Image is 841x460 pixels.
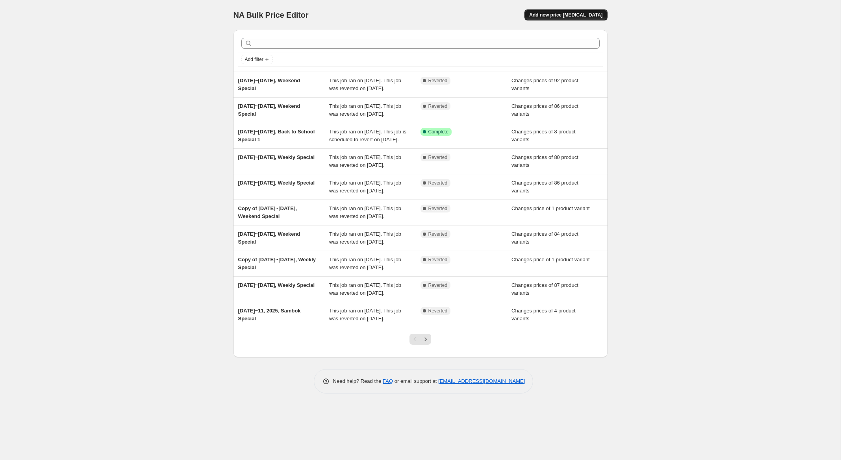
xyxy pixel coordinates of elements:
[383,378,393,384] a: FAQ
[428,282,448,288] span: Reverted
[238,257,316,270] span: Copy of [DATE]~[DATE], Weekly Special
[428,205,448,212] span: Reverted
[409,334,431,345] nav: Pagination
[511,78,578,91] span: Changes prices of 92 product variants
[428,231,448,237] span: Reverted
[428,154,448,161] span: Reverted
[238,180,315,186] span: [DATE]~[DATE], Weekly Special
[428,78,448,84] span: Reverted
[238,129,315,142] span: [DATE]~[DATE], Back to School Special 1
[511,154,578,168] span: Changes prices of 80 product variants
[438,378,525,384] a: [EMAIL_ADDRESS][DOMAIN_NAME]
[238,154,315,160] span: [DATE]~[DATE], Weekly Special
[529,12,602,18] span: Add new price [MEDICAL_DATA]
[329,78,401,91] span: This job ran on [DATE]. This job was reverted on [DATE].
[238,282,315,288] span: [DATE]~[DATE], Weekly Special
[428,257,448,263] span: Reverted
[329,180,401,194] span: This job ran on [DATE]. This job was reverted on [DATE].
[428,308,448,314] span: Reverted
[233,11,309,19] span: NA Bulk Price Editor
[511,180,578,194] span: Changes prices of 86 product variants
[238,78,300,91] span: [DATE]~[DATE], Weekend Special
[511,282,578,296] span: Changes prices of 87 product variants
[241,55,273,64] button: Add filter
[333,378,383,384] span: Need help? Read the
[511,205,590,211] span: Changes price of 1 product variant
[511,129,576,142] span: Changes prices of 8 product variants
[511,103,578,117] span: Changes prices of 86 product variants
[329,308,401,321] span: This job ran on [DATE]. This job was reverted on [DATE].
[329,129,406,142] span: This job ran on [DATE]. This job is scheduled to revert on [DATE].
[238,231,300,245] span: [DATE]~[DATE], Weekend Special
[524,9,607,20] button: Add new price [MEDICAL_DATA]
[238,103,300,117] span: [DATE]~[DATE], Weekend Special
[329,154,401,168] span: This job ran on [DATE]. This job was reverted on [DATE].
[329,282,401,296] span: This job ran on [DATE]. This job was reverted on [DATE].
[393,378,438,384] span: or email support at
[329,231,401,245] span: This job ran on [DATE]. This job was reverted on [DATE].
[428,129,448,135] span: Complete
[329,205,401,219] span: This job ran on [DATE]. This job was reverted on [DATE].
[511,231,578,245] span: Changes prices of 84 product variants
[238,308,301,321] span: [DATE]~11, 2025, Sambok Special
[245,56,263,63] span: Add filter
[428,180,448,186] span: Reverted
[511,257,590,262] span: Changes price of 1 product variant
[329,103,401,117] span: This job ran on [DATE]. This job was reverted on [DATE].
[511,308,576,321] span: Changes prices of 4 product variants
[238,205,297,219] span: Copy of [DATE]~[DATE], Weekend Special
[420,334,431,345] button: Next
[329,257,401,270] span: This job ran on [DATE]. This job was reverted on [DATE].
[428,103,448,109] span: Reverted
